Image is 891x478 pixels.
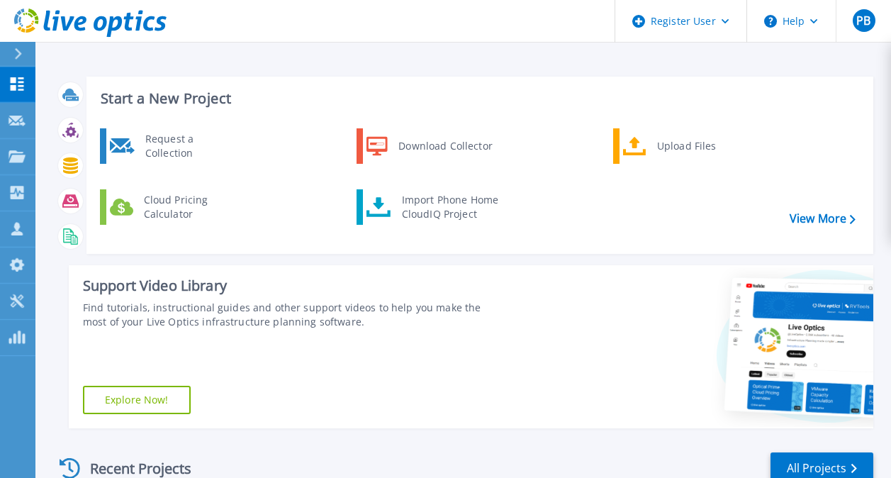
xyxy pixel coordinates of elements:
a: Cloud Pricing Calculator [100,189,245,225]
div: Upload Files [650,132,755,160]
div: Support Video Library [83,277,501,295]
span: PB [856,15,870,26]
a: Upload Files [613,128,758,164]
a: View More [790,212,856,226]
div: Import Phone Home CloudIQ Project [395,193,505,221]
a: Download Collector [357,128,502,164]
div: Find tutorials, instructional guides and other support videos to help you make the most of your L... [83,301,501,329]
div: Cloud Pricing Calculator [137,193,242,221]
a: Request a Collection [100,128,245,164]
h3: Start a New Project [101,91,855,106]
div: Request a Collection [138,132,242,160]
a: Explore Now! [83,386,191,414]
div: Download Collector [391,132,498,160]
